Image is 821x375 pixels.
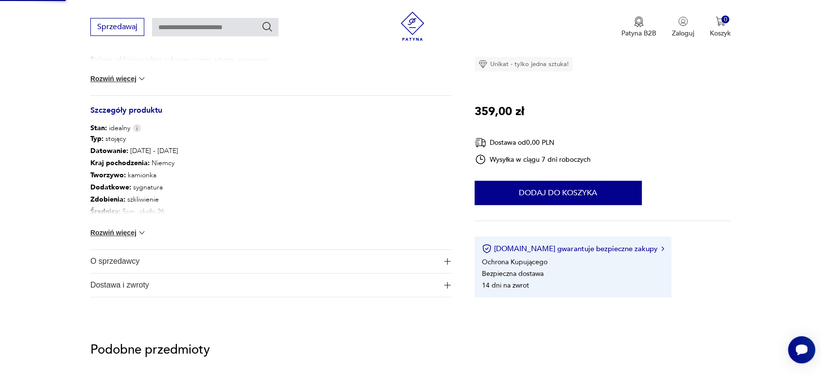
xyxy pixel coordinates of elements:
[90,55,272,65] p: Pięknie szkliwiony talerz wykonany przez artystę, sygnowany.
[90,250,451,273] button: Ikona plusaO sprzedawcy
[475,136,486,149] img: Ikona dostawy
[137,74,147,84] img: chevron down
[90,107,451,123] h3: Szczegóły produktu
[90,123,107,133] b: Stan:
[475,153,591,165] div: Wysyłka w ciągu 7 dni roboczych
[482,244,664,254] button: [DOMAIN_NAME] gwarantuje bezpieczne zakupy
[475,136,591,149] div: Dostawa od 0,00 PLN
[661,246,664,251] img: Ikona strzałki w prawo
[90,133,317,145] p: stojący
[90,157,317,170] p: Niemcy
[721,16,730,24] div: 0
[261,21,273,33] button: Szukaj
[482,269,544,278] li: Bezpieczna dostawa
[672,29,694,38] p: Zaloguj
[482,257,547,267] li: Ochrona Kupującego
[475,102,524,121] p: 359,00 zł
[90,134,103,143] b: Typ :
[716,17,725,26] img: Ikona koszyka
[90,273,451,297] button: Ikona plusaDostawa i zwroty
[621,17,656,38] a: Ikona medaluPatyna B2B
[90,250,438,273] span: O sprzedawcy
[90,170,126,180] b: Tworzywo :
[90,24,144,31] a: Sprzedawaj
[133,124,141,132] img: Info icon
[672,17,694,38] button: Zaloguj
[475,57,573,71] div: Unikat - tylko jedna sztuka!
[90,18,144,36] button: Sprzedawaj
[788,336,815,363] iframe: Smartsupp widget button
[398,12,427,41] img: Patyna - sklep z meblami i dekoracjami vintage
[90,206,317,218] p: 5cm, około 26
[710,29,731,38] p: Koszyk
[444,258,451,265] img: Ikona plusa
[621,17,656,38] button: Patyna B2B
[482,244,492,254] img: Ikona certyfikatu
[90,183,131,192] b: Dodatkowe :
[90,344,731,356] p: Podobne przedmioty
[678,17,688,26] img: Ikonka użytkownika
[90,123,130,133] span: idealny
[479,60,487,68] img: Ikona diamentu
[90,228,147,238] button: Rozwiń więcej
[90,273,438,297] span: Dostawa i zwroty
[90,194,317,206] p: szkliwienie
[90,207,120,216] b: Średnica :
[710,17,731,38] button: 0Koszyk
[137,228,147,238] img: chevron down
[634,17,644,27] img: Ikona medalu
[482,281,529,290] li: 14 dni na zwrot
[90,145,317,157] p: [DATE] - [DATE]
[90,195,125,204] b: Zdobienia :
[90,158,150,168] b: Kraj pochodzenia :
[90,182,317,194] p: sygnatura
[621,29,656,38] p: Patyna B2B
[444,282,451,289] img: Ikona plusa
[475,181,642,205] button: Dodaj do koszyka
[90,146,128,155] b: Datowanie :
[90,170,317,182] p: kamionka
[90,74,147,84] button: Rozwiń więcej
